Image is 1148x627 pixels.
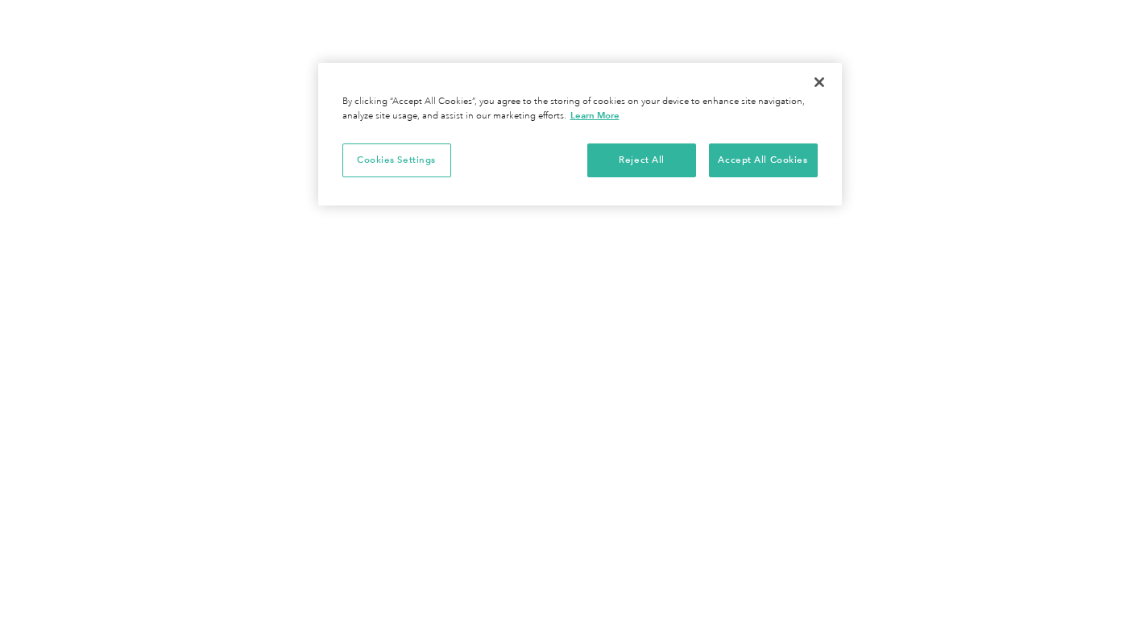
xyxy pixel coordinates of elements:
button: Accept All Cookies [709,143,818,177]
div: By clicking “Accept All Cookies”, you agree to the storing of cookies on your device to enhance s... [342,95,818,123]
button: Close [802,64,837,100]
div: Privacy [318,63,842,206]
button: Reject All [587,143,696,177]
a: More information about your privacy, opens in a new tab [570,110,620,121]
button: Cookies Settings [342,143,451,177]
div: Cookie banner [318,63,842,206]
